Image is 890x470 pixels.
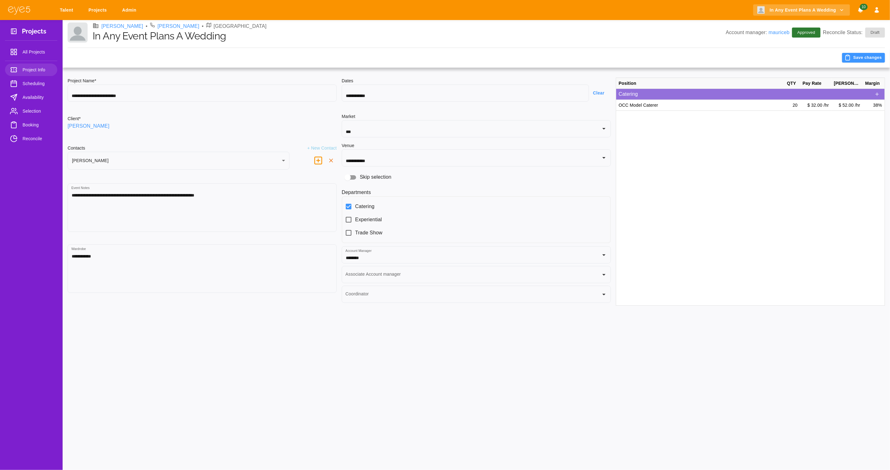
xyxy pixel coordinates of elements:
h6: Departments [342,188,611,196]
span: Draft [867,29,883,36]
div: Pay Rate [800,78,831,89]
div: Position [616,78,785,89]
div: $ 32.00 /hr [800,100,831,111]
h1: In Any Event Plans A Wedding [93,30,726,42]
p: + New Contact [307,145,337,152]
button: Save changes [842,53,885,63]
span: Catering [355,203,375,210]
h6: Client* [68,115,81,122]
p: Account manager: [726,29,790,36]
span: All Projects [23,48,52,56]
span: Booking [23,121,52,129]
a: Reconcile [5,132,57,145]
a: mauriceb [769,30,790,35]
label: Account Manager [345,248,372,253]
button: delete [311,153,325,168]
button: Open [600,290,608,299]
button: Add Position [872,89,882,99]
a: [PERSON_NAME] [68,122,110,130]
p: [GEOGRAPHIC_DATA] [214,23,267,30]
img: eye5 [8,6,31,15]
button: Open [600,153,608,162]
button: delete [325,155,337,166]
span: Reconcile [23,135,52,142]
div: outlined button group [872,89,882,99]
a: All Projects [5,46,57,58]
span: Trade Show [355,229,382,237]
div: QTY [785,78,800,89]
span: Experiential [355,216,382,223]
a: Projects [84,4,113,16]
a: Selection [5,105,57,117]
button: Clear [589,87,611,99]
span: 10 [860,4,867,10]
button: Notifications [855,4,866,16]
div: 20 [785,100,800,111]
div: [PERSON_NAME] [831,78,863,89]
a: Talent [56,4,79,16]
button: In Any Event Plans A Wedding [753,4,850,16]
li: • [146,23,148,30]
h6: Contacts [68,145,85,152]
div: 38% [863,100,885,111]
h6: Dates [342,78,611,84]
h3: Projects [22,28,46,37]
span: Approved [794,29,819,36]
img: Client logo [757,6,765,14]
span: Selection [23,107,52,115]
label: Event Notes [71,186,90,190]
a: Scheduling [5,77,57,90]
a: [PERSON_NAME] [157,23,199,30]
p: Catering [619,90,872,98]
div: OCC Model Caterer [616,100,785,111]
li: • [202,23,204,30]
a: Project Info [5,64,57,76]
h6: Project Name* [68,78,337,84]
h6: Market [342,113,611,120]
img: Client logo [68,23,88,43]
button: Open [600,124,608,133]
span: Scheduling [23,80,52,87]
div: Margin [863,78,885,89]
span: Project Info [23,66,52,74]
a: Availability [5,91,57,104]
h6: Venue [342,142,354,149]
div: [PERSON_NAME] [68,152,289,170]
span: Availability [23,94,52,101]
a: Booking [5,119,57,131]
p: Reconcile Status: [823,28,885,38]
div: $ 52.00 /hr [831,100,863,111]
a: [PERSON_NAME] [101,23,143,30]
label: Wardrobe [71,247,86,251]
button: Open [600,251,608,259]
div: Skip selection [342,171,611,183]
a: Admin [118,4,143,16]
button: Open [600,270,608,279]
